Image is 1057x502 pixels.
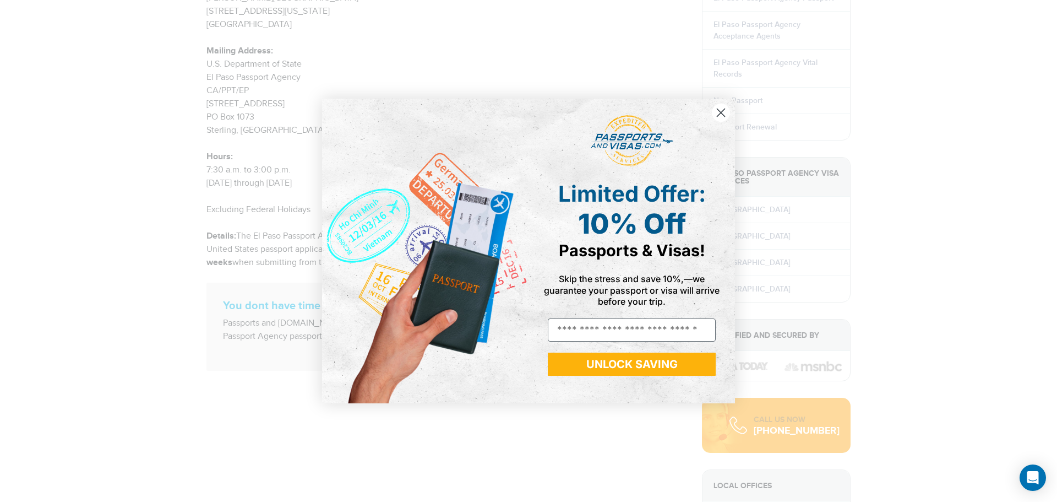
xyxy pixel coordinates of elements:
img: passports and visas [591,115,673,167]
span: Skip the stress and save 10%,—we guarantee your passport or visa will arrive before your trip. [544,273,720,306]
span: Limited Offer: [558,180,706,207]
div: Open Intercom Messenger [1020,465,1046,491]
span: Passports & Visas! [559,241,705,260]
span: 10% Off [578,207,686,240]
button: UNLOCK SAVING [548,353,716,376]
button: Close dialog [711,103,731,122]
img: de9cda0d-0715-46ca-9a25-073762a91ba7.png [322,99,528,403]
